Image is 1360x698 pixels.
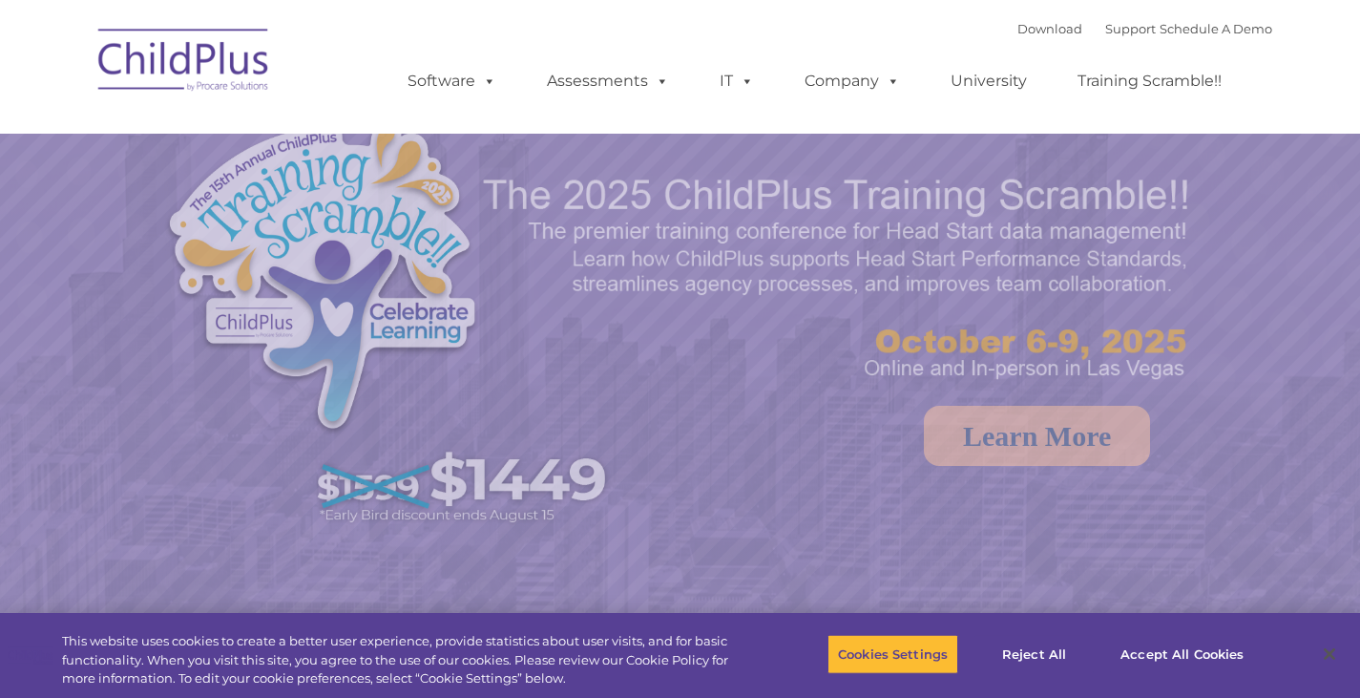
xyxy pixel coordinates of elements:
a: Training Scramble!! [1058,62,1241,100]
div: This website uses cookies to create a better user experience, provide statistics about user visit... [62,632,748,688]
a: University [931,62,1046,100]
a: Learn More [924,406,1150,466]
a: Software [388,62,515,100]
a: IT [701,62,773,100]
button: Close [1308,633,1350,675]
button: Reject All [974,634,1094,674]
button: Accept All Cookies [1110,634,1254,674]
button: Cookies Settings [827,634,958,674]
font: | [1017,21,1272,36]
a: Assessments [528,62,688,100]
img: ChildPlus by Procare Solutions [89,15,280,111]
a: Support [1105,21,1156,36]
a: Schedule A Demo [1160,21,1272,36]
a: Company [785,62,919,100]
a: Download [1017,21,1082,36]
